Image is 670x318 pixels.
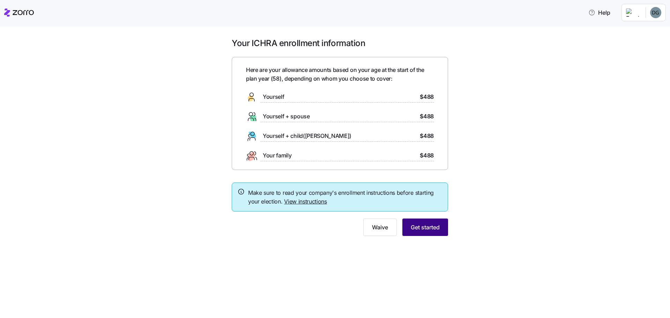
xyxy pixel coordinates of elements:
button: Help [583,6,616,20]
span: $488 [420,112,434,121]
span: $488 [420,151,434,160]
button: Get started [402,219,448,236]
span: Yourself + child([PERSON_NAME]) [263,132,351,140]
img: 67d97a4acb35bd28239f9893b3b44025 [650,7,661,18]
button: Waive [363,219,397,236]
span: $488 [420,93,434,101]
span: Help [588,8,610,17]
span: Get started [411,223,440,231]
span: Here are your allowance amounts based on your age at the start of the plan year ( 58 ), depending... [246,66,434,83]
span: Yourself [263,93,284,101]
span: Yourself + spouse [263,112,310,121]
span: $488 [420,132,434,140]
h1: Your ICHRA enrollment information [232,38,448,49]
span: Your family [263,151,291,160]
span: Waive [372,223,388,231]
a: View instructions [284,198,327,205]
img: Employer logo [626,8,640,17]
span: Make sure to read your company's enrollment instructions before starting your election. [248,188,442,206]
